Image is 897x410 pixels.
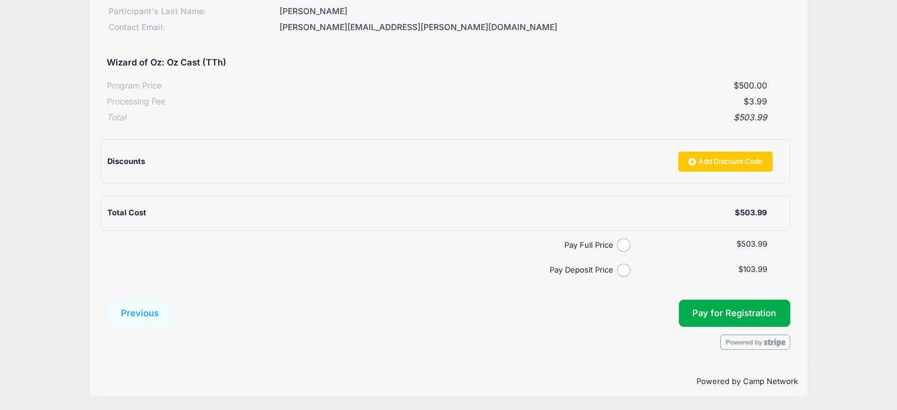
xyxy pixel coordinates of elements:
label: $503.99 [737,238,767,250]
h5: Wizard of Oz: Oz Cast (TTh) [107,58,226,68]
div: $3.99 [165,96,767,108]
button: Previous [107,300,173,327]
span: Pay for Registration [692,308,776,319]
button: Pay for Registration [679,300,791,327]
div: [PERSON_NAME] [278,5,790,18]
div: Total Cost [107,207,735,219]
div: Program Price [107,80,162,92]
div: Participant's Last Name: [107,5,278,18]
div: Processing Fee [107,96,165,108]
label: $103.99 [738,264,767,275]
label: Pay Full Price [111,240,617,251]
span: Discounts [107,156,145,166]
div: $503.99 [735,207,767,219]
p: Powered by Camp Network [99,376,798,388]
label: Pay Deposit Price [111,264,617,276]
div: Total [107,111,126,124]
div: [PERSON_NAME][EMAIL_ADDRESS][PERSON_NAME][DOMAIN_NAME] [278,21,790,34]
div: Contact Email: [107,21,278,34]
a: Add Discount Code [678,152,773,172]
div: $503.99 [126,111,767,124]
span: $500.00 [734,80,767,90]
